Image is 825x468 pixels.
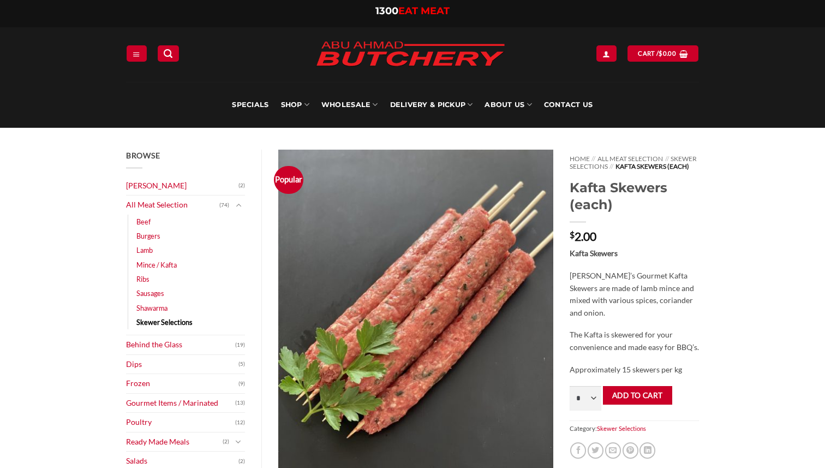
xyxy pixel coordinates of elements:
a: Search [158,45,178,61]
span: Kafta Skewers (each) [615,162,689,170]
a: [PERSON_NAME] [126,176,238,196]
a: All Meat Selection [597,155,663,163]
a: View cart [627,45,698,61]
span: (74) [219,197,229,214]
a: Poultry [126,413,235,432]
button: Toggle [232,199,245,211]
span: (13) [235,395,245,411]
p: Approximately 15 skewers per kg [570,364,699,376]
span: $ [570,230,575,239]
a: Share on LinkedIn [639,442,655,458]
a: Mince / Kafta [136,258,177,272]
a: Share on Facebook [570,442,586,458]
h1: Kafta Skewers (each) [570,179,699,213]
a: Gourmet Items / Marinated [126,394,235,413]
span: (2) [223,434,229,450]
a: Skewer Selections [136,315,193,329]
a: Behind the Glass [126,335,235,354]
a: Ready Made Meals [126,433,223,452]
a: Skewer Selections [597,425,646,432]
a: 1300EAT MEAT [375,5,450,17]
a: Email to a Friend [605,442,621,458]
a: Delivery & Pickup [390,82,473,128]
a: Share on Twitter [588,442,603,458]
strong: Kafta Skewers [570,248,618,258]
a: SHOP [281,82,309,128]
bdi: 2.00 [570,229,596,243]
a: About Us [485,82,531,128]
a: Frozen [126,374,238,393]
bdi: 0.00 [659,50,676,57]
p: The Kafta is skewered for your convenience and made easy for BBQ’s. [570,329,699,353]
span: // [591,155,595,163]
a: All Meat Selection [126,196,219,215]
a: Login [596,45,616,61]
span: (5) [238,356,245,372]
button: Toggle [232,436,245,448]
a: Pin on Pinterest [623,442,638,458]
span: Cart / [638,49,676,58]
span: Browse [126,151,160,160]
span: (12) [235,414,245,431]
a: Beef [136,215,151,229]
span: Category: [570,420,699,436]
button: Add to cart [603,386,672,405]
span: $ [659,49,662,58]
a: Sausages [136,286,164,300]
a: Burgers [136,229,160,243]
a: Skewer Selections [570,155,697,170]
span: 1300 [375,5,398,17]
a: Specials [232,82,268,128]
a: Home [570,155,590,163]
a: Dips [126,355,238,374]
span: (2) [238,177,245,194]
span: // [609,162,613,170]
span: (19) [235,337,245,353]
a: Lamb [136,243,153,257]
a: Wholesale [321,82,378,128]
p: [PERSON_NAME]’s Gourmet Kafta Skewers are made of lamb mince and mixed with various spices, coria... [570,270,699,319]
a: Contact Us [544,82,593,128]
span: // [665,155,669,163]
a: Ribs [136,272,150,286]
a: Menu [127,45,146,61]
a: Shawarma [136,301,168,315]
span: (9) [238,376,245,392]
img: Abu Ahmad Butchery [307,34,514,75]
span: EAT MEAT [398,5,450,17]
